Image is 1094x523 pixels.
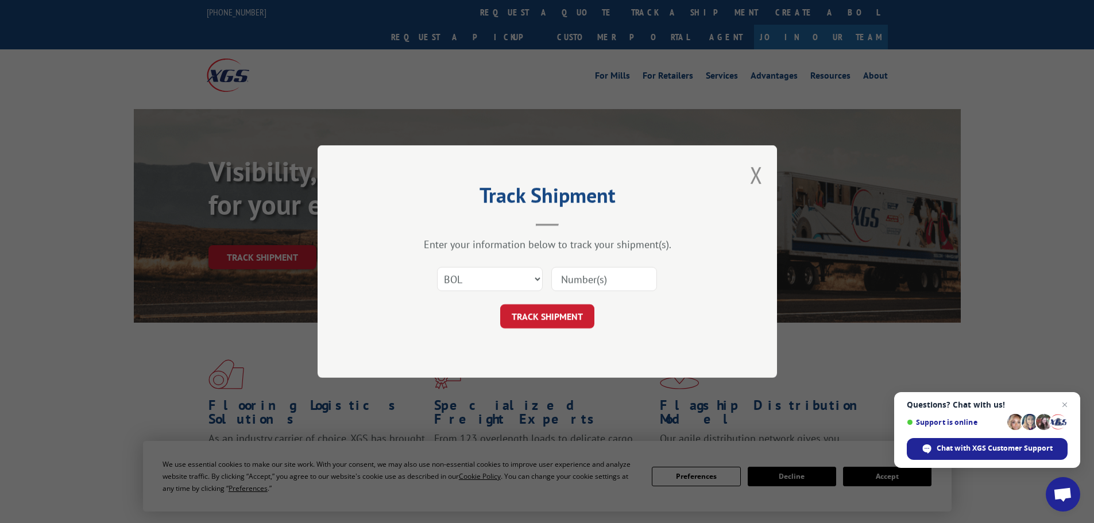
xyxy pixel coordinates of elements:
[907,400,1068,409] span: Questions? Chat with us!
[750,160,763,190] button: Close modal
[375,238,720,251] div: Enter your information below to track your shipment(s).
[1058,398,1072,412] span: Close chat
[500,304,594,328] button: TRACK SHIPMENT
[551,267,657,291] input: Number(s)
[1046,477,1080,512] div: Open chat
[375,187,720,209] h2: Track Shipment
[907,438,1068,460] div: Chat with XGS Customer Support
[907,418,1003,427] span: Support is online
[937,443,1053,454] span: Chat with XGS Customer Support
